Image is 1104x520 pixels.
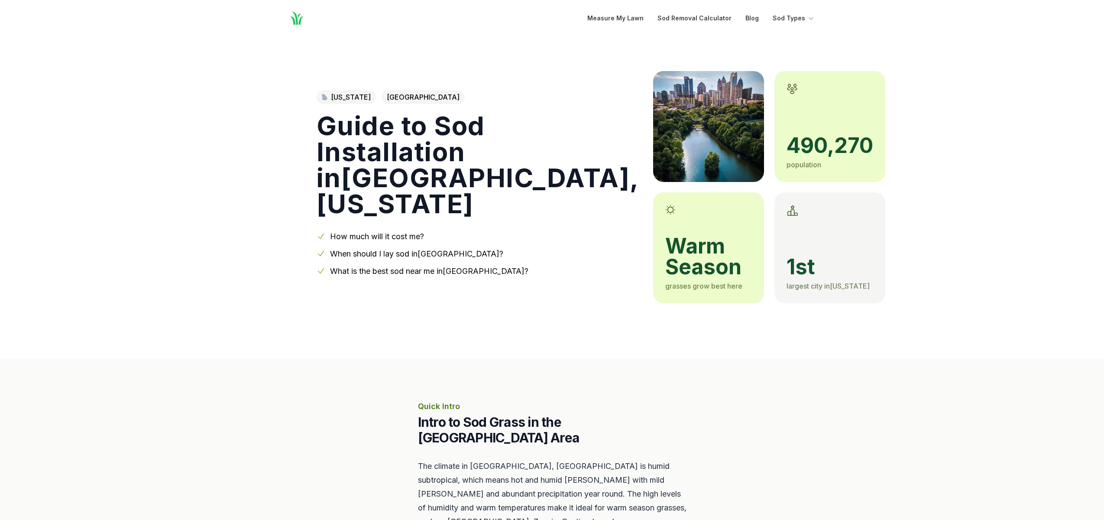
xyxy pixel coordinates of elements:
img: A picture of Atlanta [653,71,764,182]
h1: Guide to Sod Installation in [GEOGRAPHIC_DATA] , [US_STATE] [317,113,639,217]
a: Sod Removal Calculator [657,13,732,23]
span: grasses grow best here [665,282,742,290]
p: Quick Intro [418,400,686,413]
h2: Intro to Sod Grass in the [GEOGRAPHIC_DATA] Area [418,414,686,445]
a: What is the best sod near me in[GEOGRAPHIC_DATA]? [330,266,528,276]
span: population [787,160,821,169]
span: largest city in [US_STATE] [787,282,870,290]
a: Measure My Lawn [587,13,644,23]
a: When should I lay sod in[GEOGRAPHIC_DATA]? [330,249,503,258]
span: [GEOGRAPHIC_DATA] [382,90,465,104]
span: warm season [665,236,752,277]
span: 1st [787,257,873,277]
a: [US_STATE] [317,90,376,104]
img: Georgia state outline [322,94,327,101]
button: Sod Types [773,13,816,23]
a: How much will it cost me? [330,232,424,241]
span: 490,270 [787,135,873,156]
a: Blog [745,13,759,23]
